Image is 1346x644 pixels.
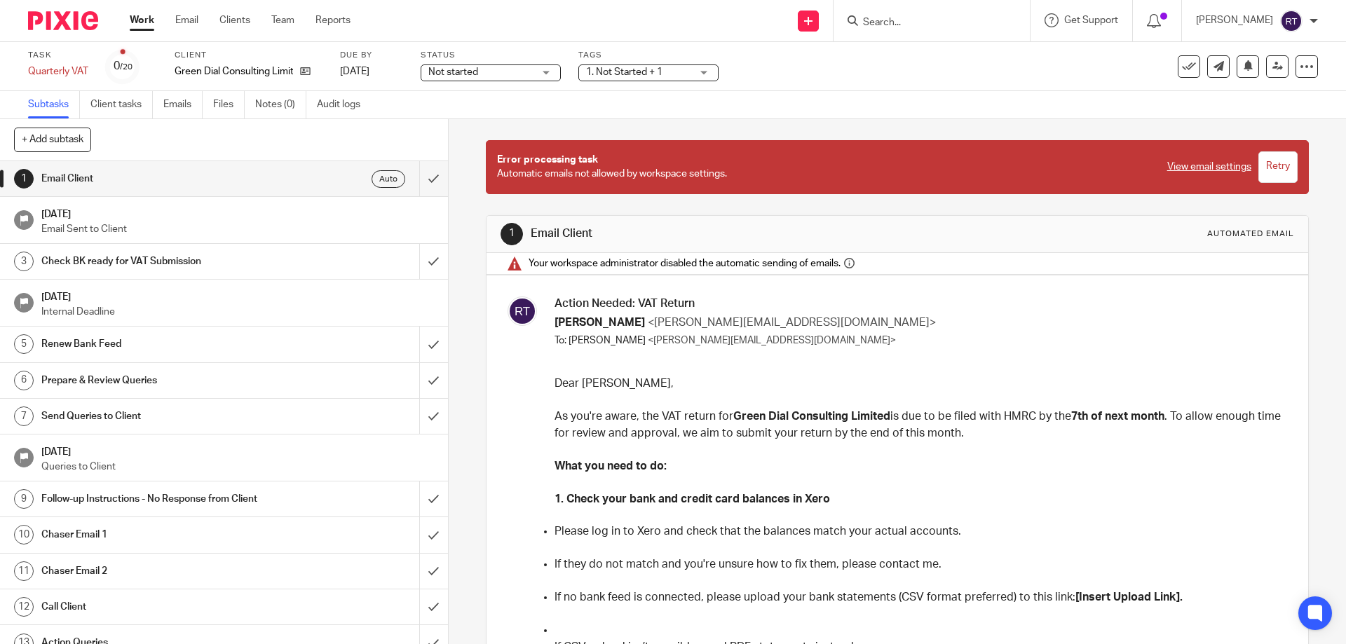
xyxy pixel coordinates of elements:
button: + Add subtask [14,128,91,151]
div: 3 [14,252,34,271]
a: Client tasks [90,91,153,118]
p: If they do not match and you're unsure how to fix them, please contact me. [555,556,1283,573]
h3: Action Needed: VAT Return [555,296,1283,311]
p: Queries to Client [41,460,434,474]
div: Automated email [1207,228,1294,240]
div: Auto [372,170,405,188]
h1: Chaser Email 1 [41,524,284,545]
h1: [DATE] [41,441,434,459]
p: Email Sent to Client [41,222,434,236]
p: If no bank feed is connected, please upload your bank statements (CSV format preferred) to this l... [555,589,1283,605]
label: Status [421,50,561,61]
span: 1. Not Started + 1 [586,67,662,77]
div: 1 [14,169,34,189]
p: Please log in to Xero and check that the balances match your actual accounts. [555,523,1283,540]
div: 9 [14,489,34,509]
span: <[PERSON_NAME][EMAIL_ADDRESS][DOMAIN_NAME]> [648,317,936,328]
h1: Chaser Email 2 [41,561,284,582]
p: Internal Deadline [41,305,434,319]
h1: Email Client [41,168,284,189]
input: Retry [1258,151,1298,183]
div: 6 [14,371,34,390]
div: 5 [14,334,34,354]
input: Search [862,17,988,29]
div: 0 [114,58,132,74]
span: Your workspace administrator disabled the automatic sending of emails. [529,256,841,270]
a: Subtasks [28,91,80,118]
a: View email settings [1167,160,1251,174]
p: [PERSON_NAME] [1196,13,1273,27]
a: Work [130,13,154,27]
p: Dear [PERSON_NAME], [555,376,1283,392]
img: svg%3E [1280,10,1303,32]
a: Email [175,13,198,27]
h1: Prepare & Review Queries [41,370,284,391]
i: Your workspace administrator disabled the automatic sending of emails. To send these emails autom... [844,258,855,268]
span: To: [PERSON_NAME] [555,336,646,345]
a: Emails [163,91,203,118]
h1: [DATE] [41,204,434,221]
span: Error processing task [497,155,598,165]
h1: Renew Bank Feed [41,334,284,355]
h1: [DATE] [41,287,434,304]
a: Team [271,13,294,27]
p: Automatic emails not allowed by workspace settings. [497,153,1153,181]
p: Green Dial Consulting Limited [175,64,293,78]
div: 1 [501,223,523,245]
h1: Email Client [531,226,927,241]
div: 7 [14,406,34,426]
h1: Call Client [41,596,284,617]
span: [DATE] [340,67,369,76]
a: Files [213,91,245,118]
small: /20 [120,63,132,71]
strong: 1. Check your bank and credit card balances in Xero [555,493,830,505]
img: Pixie [28,11,98,30]
strong: 7th of next month [1071,411,1164,422]
div: 11 [14,561,34,581]
div: 12 [14,597,34,617]
span: Not started [428,67,478,77]
img: svg%3E [508,296,537,326]
label: Client [175,50,322,61]
div: Quarterly VAT [28,64,88,78]
label: Task [28,50,88,61]
strong: [Insert Upload Link]. [1075,591,1183,603]
span: Get Support [1064,15,1118,25]
a: Reports [315,13,351,27]
a: Clients [219,13,250,27]
span: <[PERSON_NAME][EMAIL_ADDRESS][DOMAIN_NAME]> [648,336,896,345]
strong: Green Dial Consulting Limited [733,411,890,422]
h1: Check BK ready for VAT Submission [41,251,284,272]
h1: Send Queries to Client [41,406,284,427]
label: Tags [578,50,719,61]
p: As you're aware, the VAT return for is due to be filed with HMRC by the . To allow enough time fo... [555,409,1283,441]
label: Due by [340,50,403,61]
div: 10 [14,525,34,544]
strong: What you need to do: [555,460,667,472]
a: Notes (0) [255,91,306,118]
h1: Follow-up Instructions - No Response from Client [41,488,284,509]
a: Audit logs [317,91,371,118]
span: [PERSON_NAME] [555,317,645,328]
